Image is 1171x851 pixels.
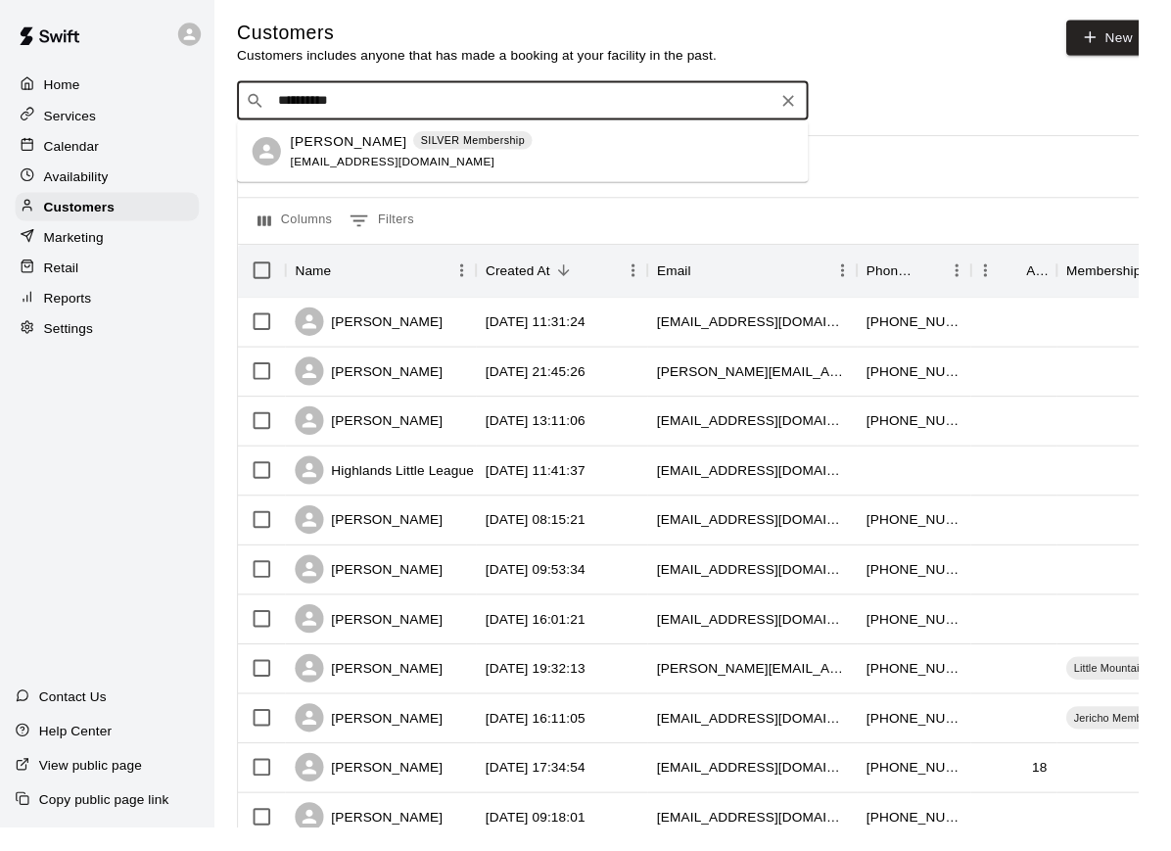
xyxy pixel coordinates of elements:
[676,830,871,850] div: jonstewart21@gmail.com
[45,234,107,254] p: Marketing
[676,321,871,341] div: slee20230067@gmail.com
[499,576,602,595] div: 2025-09-05 09:53:34
[244,21,737,47] h5: Customers
[1028,264,1055,292] button: Sort
[45,77,82,97] p: Home
[299,135,418,156] p: [PERSON_NAME]
[852,263,881,293] button: Menu
[304,520,455,549] div: [PERSON_NAME]
[40,812,173,831] p: Copy public page link
[304,622,455,651] div: [PERSON_NAME]
[304,316,455,346] div: [PERSON_NAME]
[676,423,871,443] div: gmelliott@hotmail.com
[499,678,602,697] div: 2025-09-01 19:32:13
[676,678,871,697] div: s.mctaggart@me.com
[45,140,102,160] p: Calendar
[676,251,711,306] div: Email
[45,328,96,348] p: Settings
[891,321,989,341] div: +16049927894
[294,251,490,306] div: Name
[299,160,509,173] span: [EMAIL_ADDRESS][DOMAIN_NAME]
[499,780,602,799] div: 2025-08-30 17:34:54
[891,627,989,646] div: +16047202622
[676,627,871,646] div: josay@live.ca
[711,264,738,292] button: Sort
[891,576,989,595] div: +17789292827
[797,90,824,118] button: Clear
[341,264,368,292] button: Sort
[891,678,989,697] div: +16043081019
[244,84,831,123] div: Search customers by name or email
[566,264,593,292] button: Sort
[304,673,455,702] div: [PERSON_NAME]
[40,706,110,726] p: Contact Us
[999,251,1087,306] div: Age
[499,372,602,392] div: 2025-09-10 21:45:26
[499,321,602,341] div: 2025-09-11 11:31:24
[891,729,989,748] div: +17788874786
[636,263,666,293] button: Menu
[45,297,94,316] p: Reports
[891,423,989,443] div: +16048311439
[16,198,205,227] a: Customers
[40,777,146,796] p: View public page
[45,265,81,285] p: Retail
[891,251,942,306] div: Phone Number
[499,729,602,748] div: 2025-09-01 16:11:05
[676,780,871,799] div: williamalpen@gmail.com
[676,372,871,392] div: thuy@bradricconsulting.com
[304,367,455,397] div: [PERSON_NAME]
[45,109,99,128] p: Services
[260,212,347,243] button: Select columns
[499,423,602,443] div: 2025-09-10 13:11:06
[676,474,871,494] div: uday.nalsar+1@gmail.com
[16,323,205,353] a: Settings
[499,627,602,646] div: 2025-09-03 16:01:21
[891,372,989,392] div: +17788668600
[16,135,205,165] a: Calendar
[16,292,205,321] a: Reports
[40,741,115,761] p: Help Center
[16,72,205,102] a: Home
[259,141,289,170] div: Jason Park
[891,525,989,544] div: +16047245010
[16,104,205,133] a: Services
[499,474,602,494] div: 2025-09-09 11:41:37
[499,251,566,306] div: Created At
[460,263,490,293] button: Menu
[304,251,341,306] div: Name
[999,263,1028,293] button: Menu
[676,576,871,595] div: weiwangwill@hotmail.com
[304,469,545,498] div: Highlands Little League Baseball
[16,229,205,259] a: Marketing
[304,724,455,753] div: [PERSON_NAME]
[666,251,881,306] div: Email
[1061,780,1077,799] div: 18
[676,525,871,544] div: bikchatha@gmail.com
[244,47,737,67] p: Customers includes anyone that has made a booking at your facility in the past.
[881,251,999,306] div: Phone Number
[304,571,455,600] div: [PERSON_NAME]
[304,418,455,448] div: [PERSON_NAME]
[676,729,871,748] div: kjackson@fasken.com
[45,203,117,222] p: Customers
[499,525,602,544] div: 2025-09-08 08:15:21
[16,166,205,196] a: Availability
[16,260,205,290] a: Retail
[433,136,539,153] p: SILVER Membership
[304,775,455,804] div: [PERSON_NAME]
[354,212,431,243] button: Show filters
[891,780,989,799] div: +17789579589
[490,251,666,306] div: Created At
[891,830,989,850] div: +17786880121
[1055,251,1077,306] div: Age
